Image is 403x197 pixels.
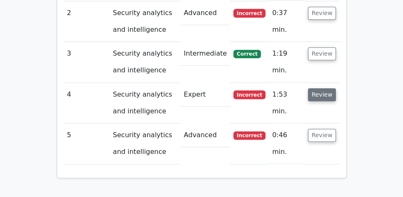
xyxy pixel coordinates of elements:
td: 0:46 min. [269,123,305,164]
td: Security analytics and intelligence [110,83,180,123]
td: Security analytics and intelligence [110,123,180,164]
td: Advanced [180,1,230,25]
span: Incorrect [233,90,265,99]
td: Security analytics and intelligence [110,42,180,82]
button: Review [308,129,336,142]
button: Review [308,7,336,20]
span: Correct [233,50,260,58]
td: Advanced [180,123,230,147]
span: Incorrect [233,131,265,140]
button: Review [308,88,336,101]
td: 1:19 min. [269,42,305,82]
td: 3 [64,42,110,82]
td: 2 [64,1,110,42]
span: Incorrect [233,9,265,17]
td: Security analytics and intelligence [110,1,180,42]
td: Intermediate [180,42,230,66]
td: 4 [64,83,110,123]
td: 5 [64,123,110,164]
td: 0:37 min. [269,1,305,42]
button: Review [308,47,336,60]
td: Expert [180,83,230,107]
td: 1:53 min. [269,83,305,123]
